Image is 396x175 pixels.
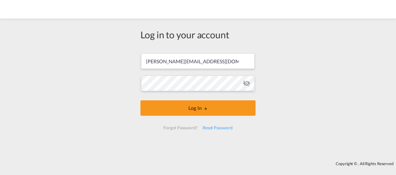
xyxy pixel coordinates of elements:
[243,80,250,87] md-icon: icon-eye-off
[200,122,235,133] div: Reset Password
[141,53,255,69] input: Enter email/phone number
[140,28,256,41] div: Log in to your account
[161,122,200,133] div: Forgot Password?
[140,100,256,116] button: LOGIN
